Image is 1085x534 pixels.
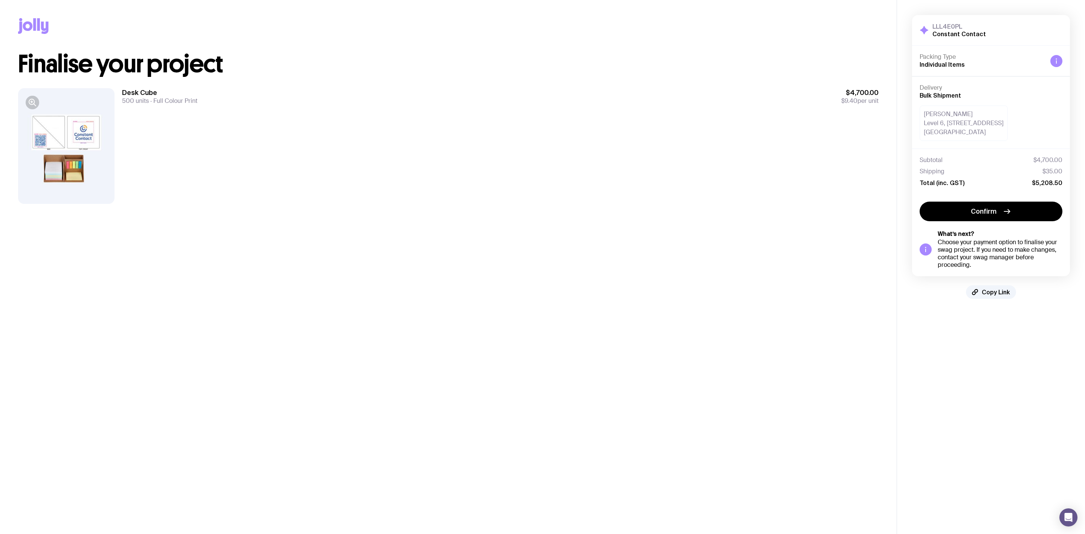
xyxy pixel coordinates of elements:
span: Copy Link [982,288,1010,296]
span: $9.40 [841,97,857,105]
div: Choose your payment option to finalise your swag project. If you need to make changes, contact yo... [938,239,1062,269]
button: Confirm [920,202,1062,221]
span: Full Colour Print [149,97,197,105]
div: Open Intercom Messenger [1059,508,1077,526]
h5: What’s next? [938,230,1062,238]
div: [PERSON_NAME] Level 6, [STREET_ADDRESS] [GEOGRAPHIC_DATA] [920,106,1008,141]
span: $4,700.00 [841,88,879,97]
h1: Finalise your project [18,52,879,76]
span: Confirm [971,207,996,216]
span: $4,700.00 [1033,156,1062,164]
span: $5,208.50 [1032,179,1062,187]
span: 500 units [122,97,149,105]
span: Total (inc. GST) [920,179,964,187]
span: Individual Items [920,61,965,68]
button: Copy Link [966,285,1016,299]
span: Subtotal [920,156,943,164]
h3: LLL4E0PL [932,23,986,30]
span: Shipping [920,168,944,175]
span: $35.00 [1042,168,1062,175]
span: Bulk Shipment [920,92,961,99]
h2: Constant Contact [932,30,986,38]
h4: Delivery [920,84,1062,92]
span: per unit [841,97,879,105]
h4: Packing Type [920,53,1044,61]
h3: Desk Cube [122,88,197,97]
